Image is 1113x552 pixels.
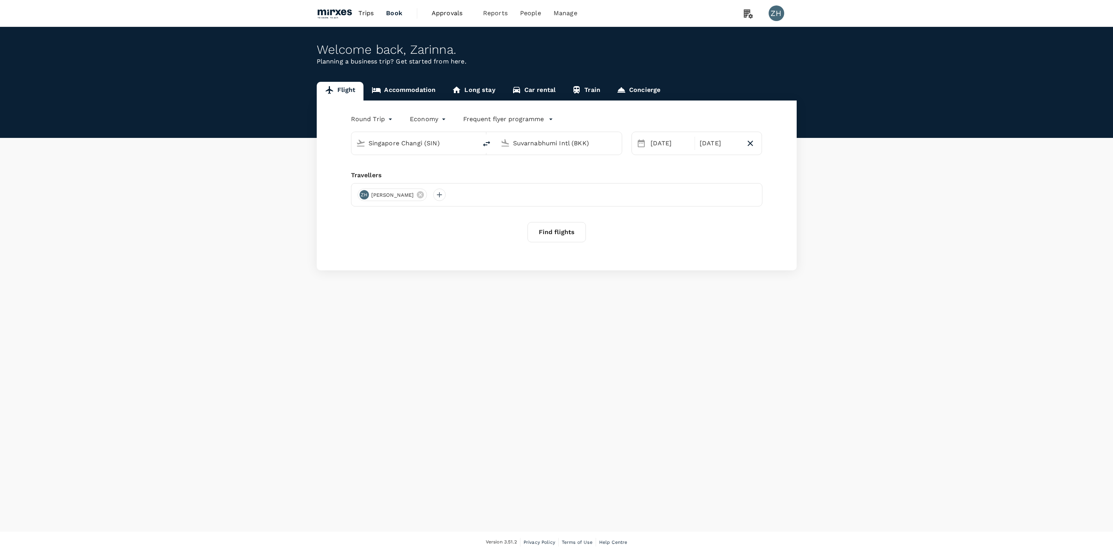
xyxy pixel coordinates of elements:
a: Car rental [504,82,564,101]
a: Accommodation [363,82,444,101]
div: ZH[PERSON_NAME] [358,189,427,201]
a: Privacy Policy [524,538,555,547]
span: Approvals [432,9,471,18]
div: ZH [769,5,784,21]
a: Train [564,82,609,101]
a: Long stay [444,82,503,101]
span: Version 3.51.2 [486,538,517,546]
span: Book [386,9,402,18]
div: [DATE] [647,136,693,151]
span: Terms of Use [562,540,593,545]
img: Mirxes Holding Pte Ltd [317,5,353,22]
p: Frequent flyer programme [463,115,544,124]
span: People [520,9,541,18]
button: delete [477,134,496,153]
div: Round Trip [351,113,395,125]
span: Privacy Policy [524,540,555,545]
span: Help Centre [599,540,628,545]
div: [DATE] [697,136,742,151]
button: Open [616,142,618,144]
p: Planning a business trip? Get started from here. [317,57,797,66]
button: Find flights [527,222,586,242]
a: Help Centre [599,538,628,547]
a: Flight [317,82,364,101]
input: Depart from [369,137,461,149]
input: Going to [513,137,605,149]
span: [PERSON_NAME] [367,191,419,199]
button: Open [472,142,473,144]
div: Economy [410,113,448,125]
div: Travellers [351,171,762,180]
a: Terms of Use [562,538,593,547]
button: Frequent flyer programme [463,115,553,124]
div: Welcome back , Zarinna . [317,42,797,57]
span: Manage [554,9,577,18]
div: ZH [360,190,369,199]
span: Reports [483,9,508,18]
span: Trips [358,9,374,18]
a: Concierge [609,82,669,101]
